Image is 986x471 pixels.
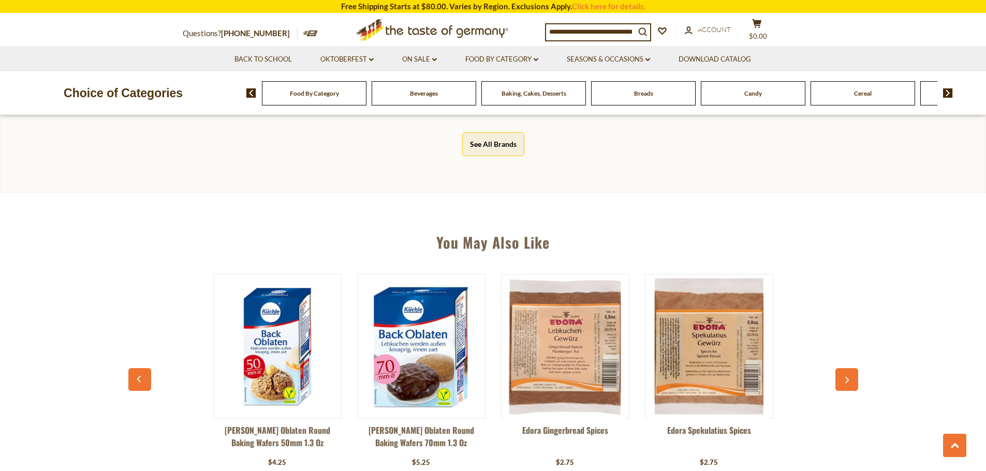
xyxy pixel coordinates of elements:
div: $4.25 [268,458,286,468]
div: $5.25 [412,458,430,468]
a: Click here for details. [572,2,645,11]
a: Account [685,24,731,36]
p: Questions? [183,27,298,40]
a: Edora Spekulatius Spices [645,424,773,455]
a: [PERSON_NAME] Oblaten Round Baking Wafers 50mm 1.3 oz [213,424,342,455]
a: [PHONE_NUMBER] [221,28,290,38]
a: Candy [744,89,762,97]
div: $2.75 [700,458,718,468]
a: Edora Gingerbread Spices [501,424,629,455]
a: Food By Category [290,89,339,97]
img: Kuechle Oblaten Round Baking Wafers 70mm 1.3 oz [358,283,485,410]
img: Edora Spekulatius Spices [651,275,767,418]
a: Baking, Cakes, Desserts [502,89,566,97]
a: Download Catalog [679,54,751,65]
a: Food By Category [465,54,538,65]
img: Edora Gingerbread Spices [505,275,625,418]
a: Oktoberfest [320,54,374,65]
span: Account [698,25,731,34]
a: [PERSON_NAME] Oblaten Round Baking Wafers 70mm 1.3 oz [357,424,485,455]
div: $2.75 [556,458,574,468]
span: $0.00 [749,32,767,40]
a: Breads [634,89,653,97]
a: On Sale [402,54,437,65]
div: You May Also Like [134,219,853,261]
img: next arrow [943,88,953,98]
button: See All Brands [462,132,524,156]
button: $0.00 [742,19,773,44]
a: Cereal [854,89,872,97]
a: Back to School [234,54,292,65]
a: Seasons & Occasions [567,54,650,65]
img: previous arrow [246,88,256,98]
img: Kuechle Oblaten Round Baking Wafers 50mm 1.3 oz [214,283,341,410]
a: Beverages [410,89,438,97]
